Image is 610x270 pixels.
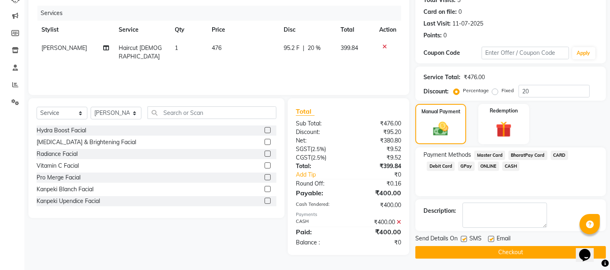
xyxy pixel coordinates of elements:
[490,107,518,114] label: Redemption
[290,201,349,210] div: Cash Tendered:
[474,151,505,160] span: Master Card
[37,6,407,21] div: Services
[482,47,569,59] input: Enter Offer / Coupon Code
[290,162,349,171] div: Total:
[497,234,510,244] span: Email
[37,162,79,170] div: Vitamin C Facial
[290,153,349,162] div: ( )
[41,44,87,52] span: [PERSON_NAME]
[175,44,178,52] span: 1
[296,154,311,161] span: CGST
[415,234,458,244] span: Send Details On
[458,162,475,171] span: GPay
[423,87,449,96] div: Discount:
[349,201,408,210] div: ₹400.00
[576,238,602,262] iframe: chat widget
[349,119,408,128] div: ₹476.00
[148,106,276,119] input: Search or Scan
[170,21,207,39] th: Qty
[443,31,447,40] div: 0
[341,44,358,52] span: 399.84
[212,44,221,52] span: 476
[303,44,305,52] span: |
[464,73,485,82] div: ₹476.00
[114,21,170,39] th: Service
[502,162,520,171] span: CASH
[349,227,408,237] div: ₹400.00
[428,120,453,138] img: _cash.svg
[423,73,460,82] div: Service Total:
[427,162,455,171] span: Debit Card
[37,197,100,205] div: Kanpeki Upendice Facial
[290,128,349,136] div: Discount:
[572,47,595,59] button: Apply
[374,21,401,39] th: Action
[349,179,408,188] div: ₹0.16
[508,151,547,160] span: BharatPay Card
[37,185,93,194] div: Kanpeki Blanch Facial
[37,150,78,158] div: Radiance Facial
[37,138,136,147] div: [MEDICAL_DATA] & Brightening Facial
[423,8,457,16] div: Card on file:
[284,44,300,52] span: 95.2 F
[290,179,349,188] div: Round Off:
[423,49,482,57] div: Coupon Code
[349,153,408,162] div: ₹9.52
[349,238,408,247] div: ₹0
[207,21,279,39] th: Price
[296,107,315,116] span: Total
[349,218,408,227] div: ₹400.00
[336,21,375,39] th: Total
[37,173,80,182] div: Pro Merge Facial
[349,128,408,136] div: ₹95.20
[501,87,514,94] label: Fixed
[37,126,86,135] div: Hydra Boost Facial
[349,188,408,198] div: ₹400.00
[290,119,349,128] div: Sub Total:
[423,151,471,159] span: Payment Methods
[423,19,451,28] div: Last Visit:
[290,188,349,198] div: Payable:
[358,171,408,179] div: ₹0
[290,218,349,227] div: CASH
[296,145,310,153] span: SGST
[478,162,499,171] span: ONLINE
[296,211,401,218] div: Payments
[463,87,489,94] label: Percentage
[423,207,456,215] div: Description:
[491,119,517,139] img: _gift.svg
[421,108,460,115] label: Manual Payment
[290,227,349,237] div: Paid:
[290,136,349,145] div: Net:
[308,44,321,52] span: 20 %
[458,8,462,16] div: 0
[119,44,162,60] span: Haircut [DEMOGRAPHIC_DATA]
[349,162,408,171] div: ₹399.84
[415,246,606,259] button: Checkout
[290,145,349,153] div: ( )
[349,145,408,153] div: ₹9.52
[312,146,324,152] span: 2.5%
[452,19,483,28] div: 11-07-2025
[349,136,408,145] div: ₹380.80
[423,31,442,40] div: Points:
[551,151,568,160] span: CARD
[279,21,336,39] th: Disc
[469,234,482,244] span: SMS
[313,154,325,161] span: 2.5%
[290,238,349,247] div: Balance :
[37,21,114,39] th: Stylist
[290,171,358,179] a: Add Tip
